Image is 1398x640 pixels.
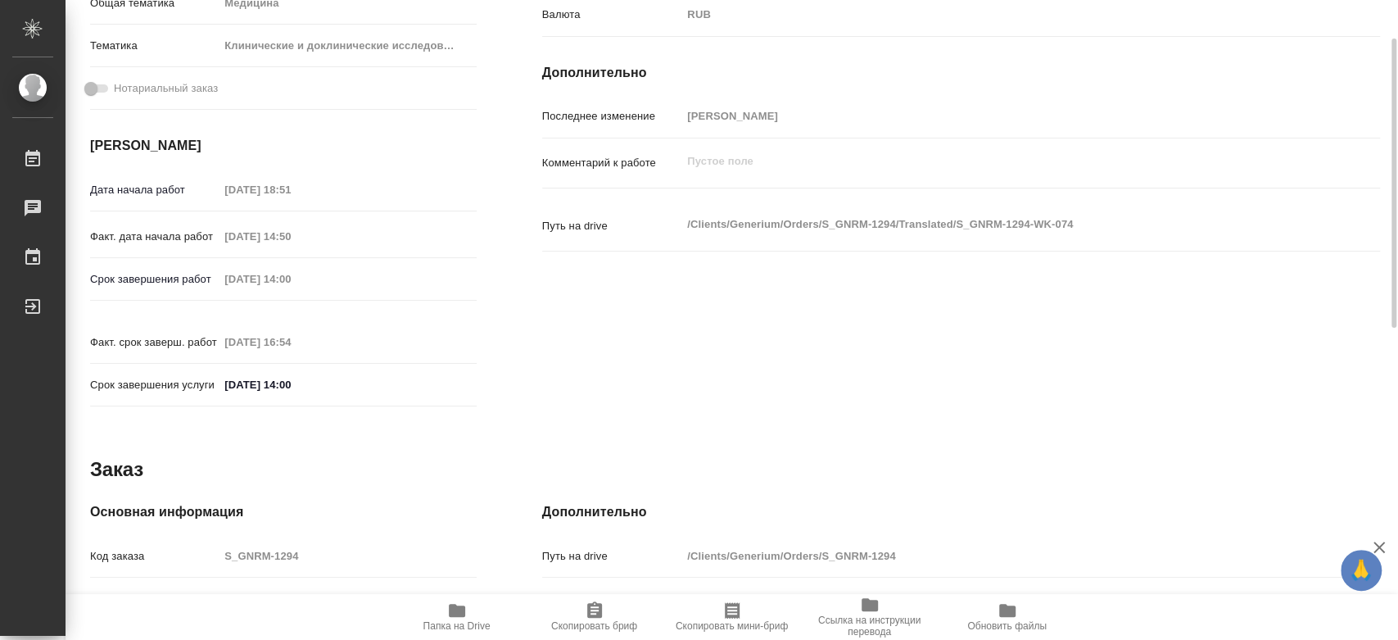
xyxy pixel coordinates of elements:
p: Срок завершения услуги [90,377,219,393]
button: Ссылка на инструкции перевода [801,594,939,640]
button: Обновить файлы [939,594,1076,640]
span: Скопировать мини-бриф [676,620,788,632]
input: Пустое поле [219,178,362,202]
input: Пустое поле [219,587,476,610]
p: Путь на drive [542,218,682,234]
p: Срок завершения работ [90,271,219,288]
div: Клинические и доклинические исследования [219,32,476,60]
p: Последнее изменение [542,108,682,125]
p: Путь к заказу [542,591,682,607]
h2: Заказ [90,456,143,483]
h4: Дополнительно [542,63,1380,83]
input: Пустое поле [681,104,1310,128]
input: Пустое поле [219,544,476,568]
span: Ссылка на инструкции перевода [811,615,929,638]
span: Папка на Drive [423,620,491,632]
button: 🙏 [1341,550,1382,591]
p: Дата начала работ [90,182,219,198]
p: Комментарий к работе [542,155,682,171]
input: Пустое поле [219,225,362,248]
p: Тематика [90,38,219,54]
p: Путь на drive [542,548,682,565]
p: Валюта [542,7,682,23]
div: RUB [681,1,1310,29]
input: Пустое поле [219,267,362,291]
h4: Основная информация [90,502,477,522]
span: Скопировать бриф [551,620,637,632]
button: Скопировать мини-бриф [663,594,801,640]
input: Пустое поле [681,544,1310,568]
input: ✎ Введи что-нибудь [219,373,362,397]
p: Код заказа [90,548,219,565]
span: 🙏 [1347,553,1375,588]
h4: Дополнительно [542,502,1380,522]
button: Папка на Drive [388,594,526,640]
h4: [PERSON_NAME] [90,136,477,156]
textarea: /Clients/Generium/Orders/S_GNRM-1294/Translated/S_GNRM-1294-WK-074 [681,211,1310,238]
button: Скопировать бриф [526,594,663,640]
span: Нотариальный заказ [114,80,218,97]
span: Обновить файлы [967,620,1047,632]
input: Пустое поле [219,330,362,354]
p: Факт. дата начала работ [90,229,219,245]
input: Пустое поле [681,587,1310,610]
p: Номер РО [90,591,219,607]
p: Факт. срок заверш. работ [90,334,219,351]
